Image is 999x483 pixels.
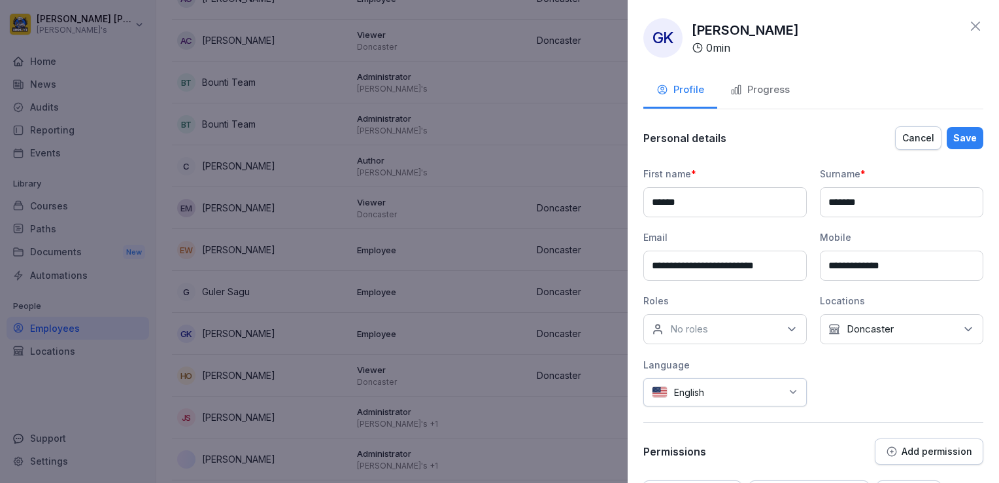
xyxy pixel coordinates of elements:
[643,132,726,145] p: Personal details
[643,358,807,372] div: Language
[902,446,972,457] p: Add permission
[717,73,803,109] button: Progress
[643,167,807,181] div: First name
[643,378,807,406] div: English
[820,294,983,308] div: Locations
[692,20,799,40] p: [PERSON_NAME]
[875,438,983,465] button: Add permission
[643,73,717,109] button: Profile
[902,131,934,145] div: Cancel
[652,386,668,399] img: us.svg
[670,323,708,336] p: No roles
[895,126,941,150] button: Cancel
[947,127,983,149] button: Save
[643,445,706,458] p: Permissions
[643,18,683,58] div: GK
[643,294,807,308] div: Roles
[820,167,983,181] div: Surname
[730,82,790,98] div: Progress
[706,40,730,56] p: 0 min
[847,323,894,336] p: Doncaster
[953,131,977,145] div: Save
[656,82,704,98] div: Profile
[820,230,983,244] div: Mobile
[643,230,807,244] div: Email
